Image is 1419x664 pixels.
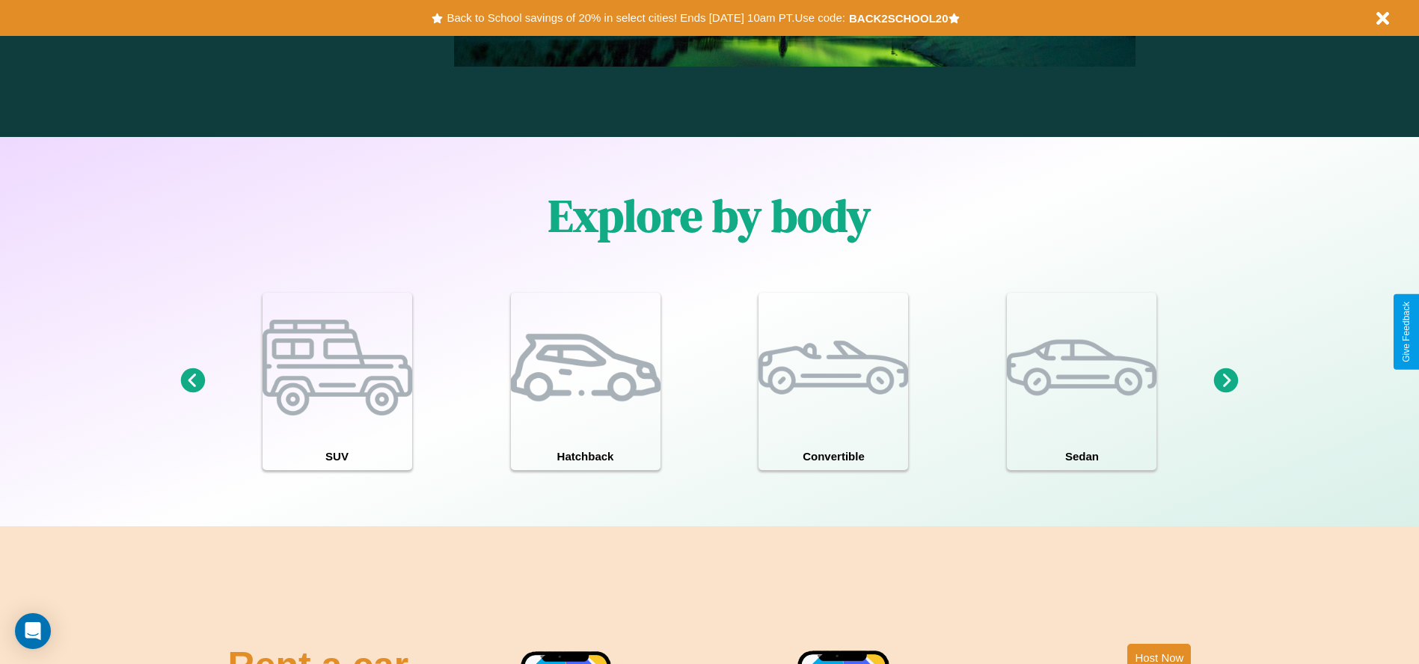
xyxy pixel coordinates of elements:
[263,442,412,470] h4: SUV
[443,7,848,28] button: Back to School savings of 20% in select cities! Ends [DATE] 10am PT.Use code:
[758,442,908,470] h4: Convertible
[548,185,871,246] h1: Explore by body
[511,442,661,470] h4: Hatchback
[1401,302,1412,362] div: Give Feedback
[1007,442,1156,470] h4: Sedan
[849,12,948,25] b: BACK2SCHOOL20
[15,613,51,649] div: Open Intercom Messenger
